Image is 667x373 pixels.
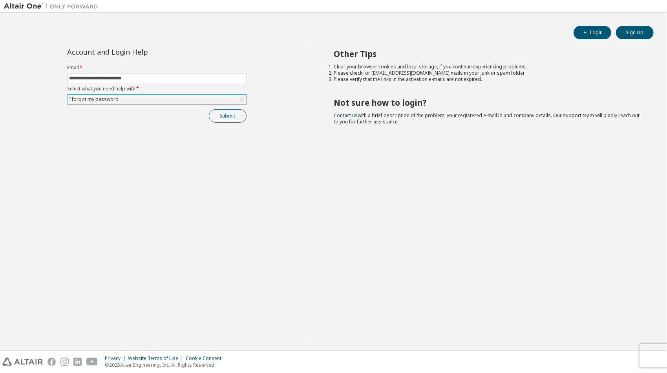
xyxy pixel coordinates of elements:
a: Contact us [334,112,358,119]
img: youtube.svg [86,358,98,366]
img: linkedin.svg [73,358,82,366]
h2: Other Tips [334,49,640,59]
h2: Not sure how to login? [334,97,640,108]
button: Login [574,26,611,39]
img: instagram.svg [60,358,69,366]
li: Please verify that the links in the activation e-mails are not expired. [334,76,640,83]
img: facebook.svg [48,358,56,366]
button: Sign Up [616,26,654,39]
div: Account and Login Help [68,49,211,55]
p: © 2025 Altair Engineering, Inc. All Rights Reserved. [105,362,226,368]
div: Privacy [105,355,128,362]
li: Clear your browser cookies and local storage, if you continue experiencing problems. [334,64,640,70]
li: Please check for [EMAIL_ADDRESS][DOMAIN_NAME] mails in your junk or spam folder. [334,70,640,76]
span: with a brief description of the problem, your registered e-mail id and company details. Our suppo... [334,112,640,125]
div: I forgot my password [68,95,120,104]
label: Email [68,64,247,71]
div: Website Terms of Use [128,355,186,362]
label: Select what you need help with [68,86,247,92]
div: Cookie Consent [186,355,226,362]
img: altair_logo.svg [2,358,43,366]
button: Submit [209,109,247,123]
img: Altair One [4,2,102,10]
div: I forgot my password [68,95,246,104]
